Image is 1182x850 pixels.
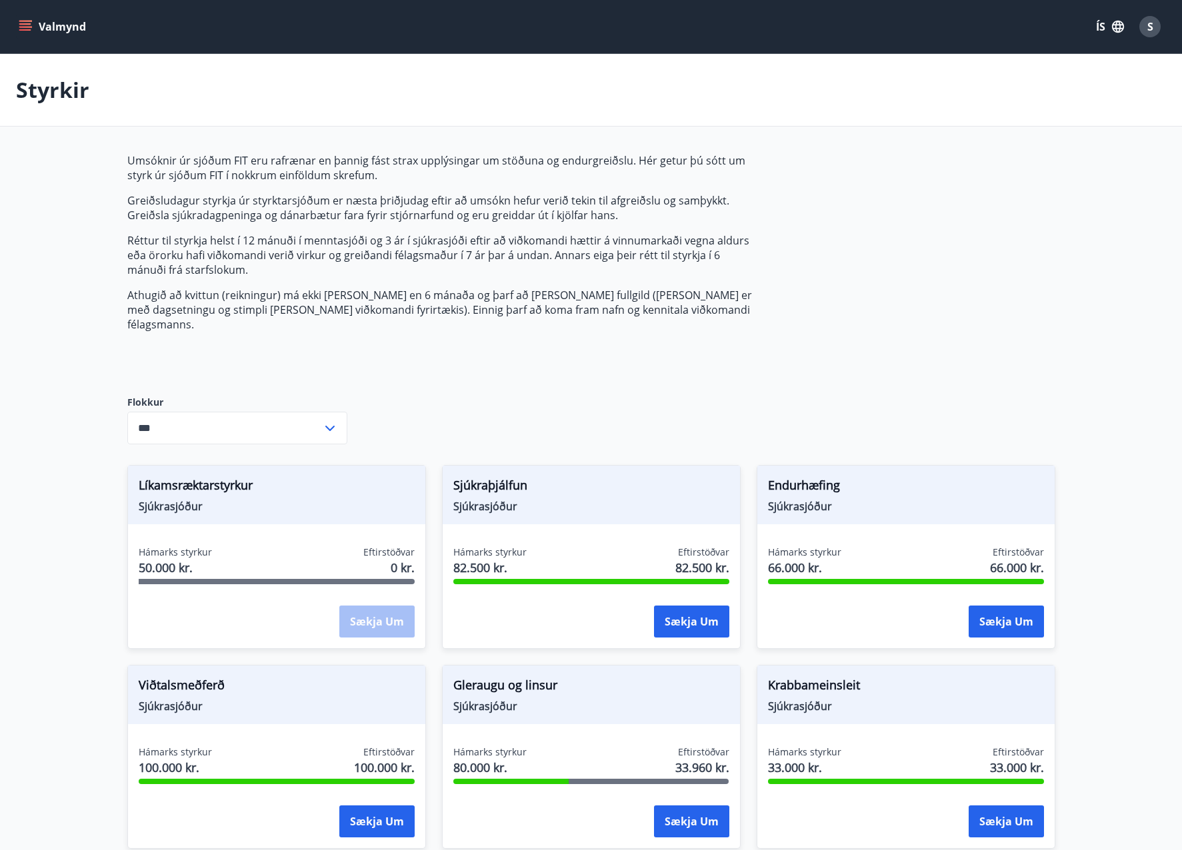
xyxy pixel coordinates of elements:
[127,233,757,277] p: Réttur til styrkja helst í 12 mánuði í menntasjóði og 3 ár í sjúkrasjóði eftir að viðkomandi hætt...
[453,676,729,699] span: Gleraugu og linsur
[453,559,527,576] span: 82.500 kr.
[139,759,212,776] span: 100.000 kr.
[139,676,415,699] span: Viðtalsmeðferð
[993,546,1044,559] span: Eftirstöðvar
[16,15,91,39] button: menu
[768,676,1044,699] span: Krabbameinsleit
[391,559,415,576] span: 0 kr.
[139,745,212,759] span: Hámarks styrkur
[363,745,415,759] span: Eftirstöðvar
[768,759,841,776] span: 33.000 kr.
[654,606,729,637] button: Sækja um
[990,559,1044,576] span: 66.000 kr.
[654,805,729,837] button: Sækja um
[1147,19,1153,34] span: S
[139,559,212,576] span: 50.000 kr.
[127,193,757,222] p: Greiðsludagur styrkja úr styrktarsjóðum er næsta þriðjudag eftir að umsókn hefur verið tekin til ...
[1134,11,1166,43] button: S
[16,75,89,105] p: Styrkir
[139,499,415,514] span: Sjúkrasjóður
[768,546,841,559] span: Hámarks styrkur
[139,546,212,559] span: Hámarks styrkur
[768,476,1044,499] span: Endurhæfing
[453,546,527,559] span: Hámarks styrkur
[768,499,1044,514] span: Sjúkrasjóður
[453,476,729,499] span: Sjúkraþjálfun
[127,396,347,409] label: Flokkur
[354,759,415,776] span: 100.000 kr.
[1089,15,1131,39] button: ÍS
[969,805,1044,837] button: Sækja um
[969,606,1044,637] button: Sækja um
[675,759,729,776] span: 33.960 kr.
[678,546,729,559] span: Eftirstöðvar
[768,559,841,576] span: 66.000 kr.
[127,153,757,183] p: Umsóknir úr sjóðum FIT eru rafrænar en þannig fást strax upplýsingar um stöðuna og endurgreiðslu....
[453,745,527,759] span: Hámarks styrkur
[363,546,415,559] span: Eftirstöðvar
[675,559,729,576] span: 82.500 kr.
[127,288,757,332] p: Athugið að kvittun (reikningur) má ekki [PERSON_NAME] en 6 mánaða og þarf að [PERSON_NAME] fullgi...
[453,759,527,776] span: 80.000 kr.
[768,745,841,759] span: Hámarks styrkur
[678,745,729,759] span: Eftirstöðvar
[139,476,415,499] span: Líkamsræktarstyrkur
[768,699,1044,713] span: Sjúkrasjóður
[990,759,1044,776] span: 33.000 kr.
[139,699,415,713] span: Sjúkrasjóður
[339,805,415,837] button: Sækja um
[453,699,729,713] span: Sjúkrasjóður
[453,499,729,514] span: Sjúkrasjóður
[993,745,1044,759] span: Eftirstöðvar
